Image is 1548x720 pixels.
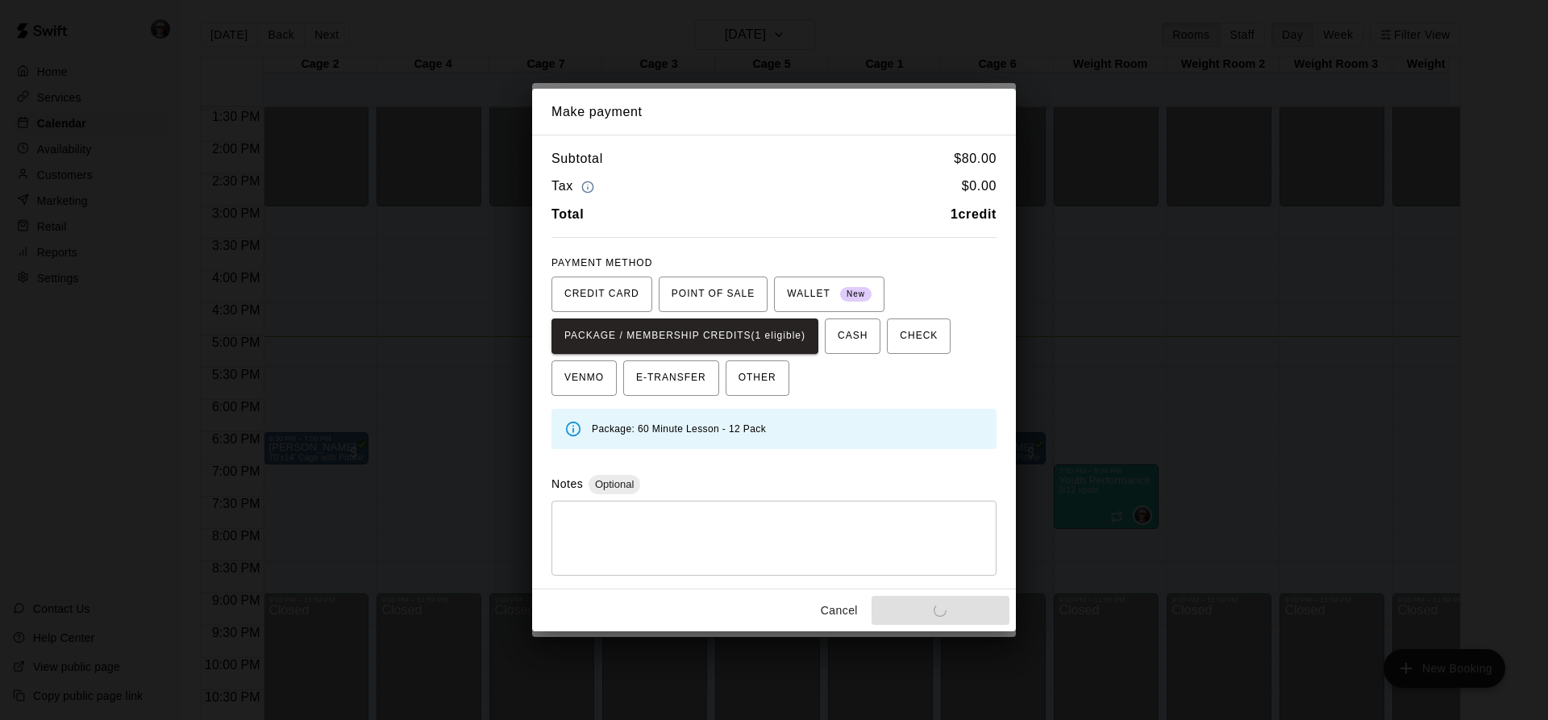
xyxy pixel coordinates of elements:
[840,284,872,306] span: New
[589,478,640,490] span: Optional
[564,281,639,307] span: CREDIT CARD
[900,323,938,349] span: CHECK
[532,89,1016,135] h2: Make payment
[636,365,706,391] span: E-TRANSFER
[551,257,652,268] span: PAYMENT METHOD
[814,596,865,626] button: Cancel
[592,423,766,435] span: Package: 60 Minute Lesson - 12 Pack
[954,148,997,169] h6: $ 80.00
[774,277,884,312] button: WALLET New
[564,323,805,349] span: PACKAGE / MEMBERSHIP CREDITS (1 eligible)
[672,281,755,307] span: POINT OF SALE
[551,318,818,354] button: PACKAGE / MEMBERSHIP CREDITS(1 eligible)
[825,318,880,354] button: CASH
[551,360,617,396] button: VENMO
[887,318,951,354] button: CHECK
[551,148,603,169] h6: Subtotal
[838,323,868,349] span: CASH
[951,207,997,221] b: 1 credit
[551,207,584,221] b: Total
[787,281,872,307] span: WALLET
[564,365,604,391] span: VENMO
[739,365,776,391] span: OTHER
[551,477,583,490] label: Notes
[551,176,598,198] h6: Tax
[659,277,768,312] button: POINT OF SALE
[726,360,789,396] button: OTHER
[551,277,652,312] button: CREDIT CARD
[962,176,997,198] h6: $ 0.00
[623,360,719,396] button: E-TRANSFER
